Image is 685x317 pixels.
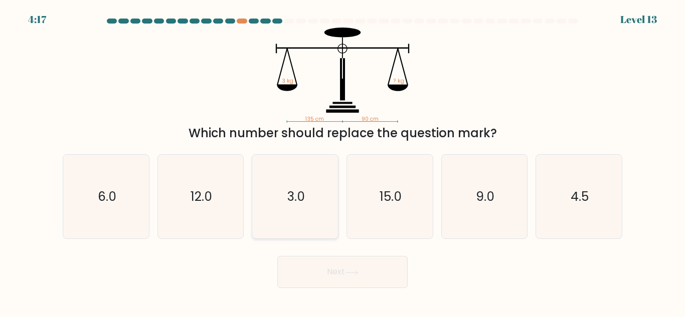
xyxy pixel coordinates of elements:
text: 9.0 [476,188,494,205]
tspan: 3 kg [282,77,293,85]
div: Level 13 [620,12,657,27]
button: Next [277,256,408,288]
div: 4:17 [28,12,46,27]
text: 4.5 [571,188,589,205]
tspan: ? kg [394,77,404,85]
text: 12.0 [191,188,212,205]
text: 3.0 [287,188,305,205]
div: Which number should replace the question mark? [69,124,616,142]
tspan: 135 cm [305,115,324,123]
text: 15.0 [380,188,402,205]
tspan: 90 cm [362,115,379,123]
text: 6.0 [97,188,116,205]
